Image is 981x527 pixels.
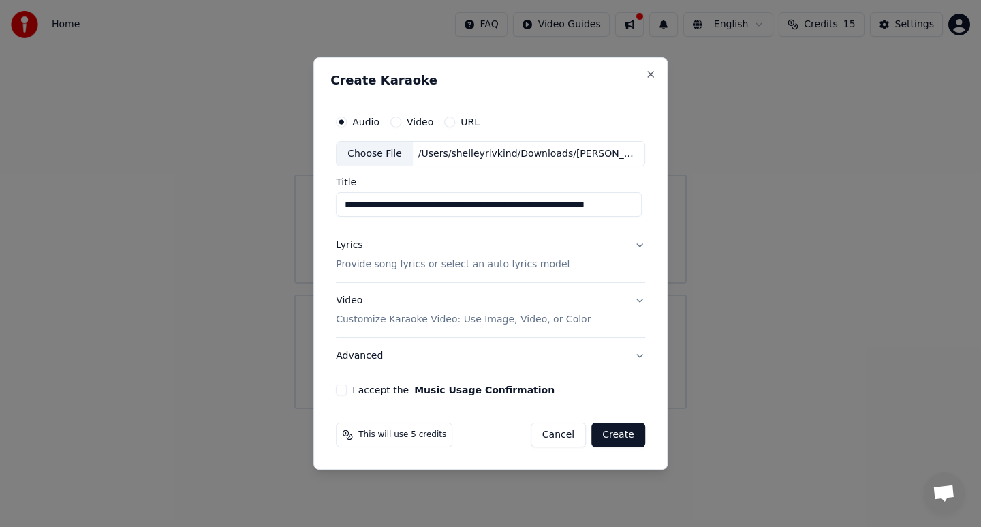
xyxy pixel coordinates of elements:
[336,295,591,327] div: Video
[336,228,645,283] button: LyricsProvide song lyrics or select an auto lyrics model
[330,74,651,87] h2: Create Karaoke
[337,142,413,166] div: Choose File
[352,117,379,127] label: Audio
[336,178,645,187] label: Title
[461,117,480,127] label: URL
[591,423,645,447] button: Create
[336,284,645,338] button: VideoCustomize Karaoke Video: Use Image, Video, or Color
[531,423,586,447] button: Cancel
[407,117,433,127] label: Video
[336,338,645,374] button: Advanced
[413,147,644,161] div: /Users/shelleyrivkind/Downloads/[PERSON_NAME], [PERSON_NAME] - Islands In the Stream (Official Au...
[336,313,591,327] p: Customize Karaoke Video: Use Image, Video, or Color
[414,385,555,395] button: I accept the
[336,258,570,272] p: Provide song lyrics or select an auto lyrics model
[352,385,555,395] label: I accept the
[358,430,446,440] span: This will use 5 credits
[336,239,362,253] div: Lyrics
